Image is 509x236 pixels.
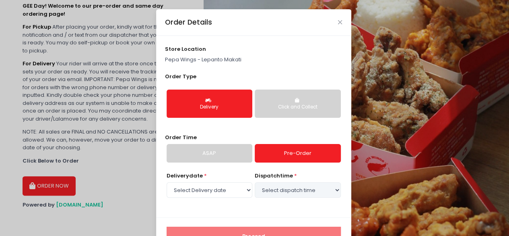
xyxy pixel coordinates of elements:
[260,104,335,111] div: Click and Collect
[165,73,196,80] span: Order Type
[255,172,293,180] span: dispatch time
[255,90,340,118] button: Click and Collect
[165,17,212,27] div: Order Details
[165,45,206,53] span: store location
[338,20,342,24] button: Close
[172,104,247,111] div: Delivery
[167,144,252,163] a: ASAP
[255,144,340,163] a: Pre-Order
[165,134,197,141] span: Order Time
[167,172,203,180] span: Delivery date
[167,90,252,118] button: Delivery
[165,56,342,64] p: Pepa Wings - Lepanto Makati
